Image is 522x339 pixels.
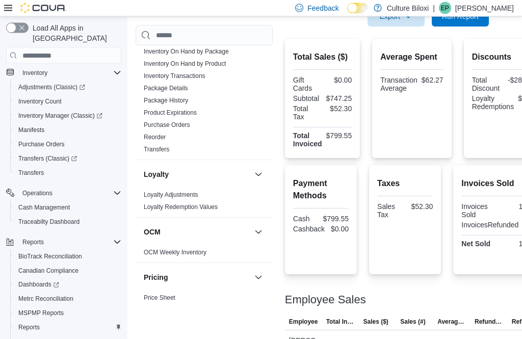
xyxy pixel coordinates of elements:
[10,137,125,151] button: Purchase Orders
[10,200,125,215] button: Cash Management
[14,307,68,320] a: MSPMP Reports
[380,76,417,93] div: Transaction Average
[14,201,121,214] span: Cash Management
[14,201,74,214] a: Cash Management
[14,110,121,122] span: Inventory Manager (Classic)
[29,23,121,43] span: Load All Apps in [GEOGRAPHIC_DATA]
[18,169,44,177] span: Transfers
[433,2,435,14] p: |
[10,109,125,123] a: Inventory Manager (Classic)
[326,318,355,326] span: Total Invoiced
[289,318,318,326] span: Employee
[18,295,73,303] span: Metrc Reconciliation
[14,322,121,334] span: Reports
[18,267,79,275] span: Canadian Compliance
[324,76,352,85] div: $0.00
[10,292,125,306] button: Metrc Reconciliation
[14,110,107,122] a: Inventory Manager (Classic)
[14,81,89,93] a: Adjustments (Classic)
[22,238,44,246] span: Reports
[18,97,62,106] span: Inventory Count
[293,105,321,121] div: Total Tax
[144,170,250,180] button: Loyalty
[14,95,121,108] span: Inventory Count
[144,48,229,56] a: Inventory On Hand by Package
[14,81,121,93] span: Adjustments (Classic)
[323,215,349,223] div: $799.55
[144,134,166,141] a: Reorder
[293,51,352,64] h2: Total Sales ($)
[14,138,69,150] a: Purchase Orders
[144,122,190,129] a: Purchase Orders
[329,225,349,233] div: $0.00
[144,97,188,105] a: Package History
[2,186,125,200] button: Operations
[18,236,48,248] button: Reports
[285,294,366,306] h3: Employee Sales
[461,221,518,229] div: InvoicesRefunded
[18,324,40,332] span: Reports
[10,215,125,229] button: Traceabilty Dashboard
[422,76,443,85] div: $62.27
[14,307,121,320] span: MSPMP Reports
[2,235,125,249] button: Reports
[14,293,121,305] span: Metrc Reconciliation
[10,264,125,278] button: Canadian Compliance
[22,69,47,77] span: Inventory
[18,281,59,289] span: Dashboards
[14,152,81,165] a: Transfers (Classic)
[252,226,265,239] button: OCM
[326,132,352,140] div: $799.55
[10,249,125,264] button: BioTrack Reconciliation
[14,322,44,334] a: Reports
[144,204,218,211] a: Loyalty Redemption Values
[144,273,250,283] button: Pricing
[363,318,388,326] span: Sales ($)
[14,138,121,150] span: Purchase Orders
[324,105,352,113] div: $52.30
[380,51,443,64] h2: Average Spent
[144,110,197,117] a: Product Expirations
[14,279,63,291] a: Dashboards
[472,76,502,93] div: Total Discount
[18,154,77,163] span: Transfers (Classic)
[144,73,205,80] a: Inventory Transactions
[144,273,168,283] h3: Pricing
[18,218,80,226] span: Traceabilty Dashboard
[18,252,82,260] span: BioTrack Reconciliation
[144,61,226,68] a: Inventory On Hand by Product
[144,85,188,92] a: Package Details
[144,249,206,256] a: OCM Weekly Inventory
[324,95,352,103] div: $747.25
[14,250,121,263] span: BioTrack Reconciliation
[14,216,121,228] span: Traceabilty Dashboard
[387,2,429,14] p: Culture Biloxi
[14,152,121,165] span: Transfers (Classic)
[10,94,125,109] button: Inventory Count
[18,126,44,134] span: Manifests
[144,170,169,180] h3: Loyalty
[293,76,321,93] div: Gift Cards
[437,318,466,326] span: Average Sale
[475,318,504,326] span: Refunds ($)
[14,95,66,108] a: Inventory Count
[14,124,48,136] a: Manifests
[20,3,66,13] img: Cova
[10,278,125,292] a: Dashboards
[14,265,83,277] a: Canadian Compliance
[18,187,57,199] button: Operations
[136,292,273,308] div: Pricing
[307,3,338,13] span: Feedback
[10,123,125,137] button: Manifests
[144,192,198,199] a: Loyalty Adjustments
[14,167,121,179] span: Transfers
[10,80,125,94] a: Adjustments (Classic)
[293,132,322,148] strong: Total Invoiced
[14,167,48,179] a: Transfers
[461,203,492,219] div: Invoices Sold
[18,309,64,318] span: MSPMP Reports
[472,95,514,111] div: Loyalty Redemptions
[10,321,125,335] button: Reports
[377,203,403,219] div: Sales Tax
[22,189,53,197] span: Operations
